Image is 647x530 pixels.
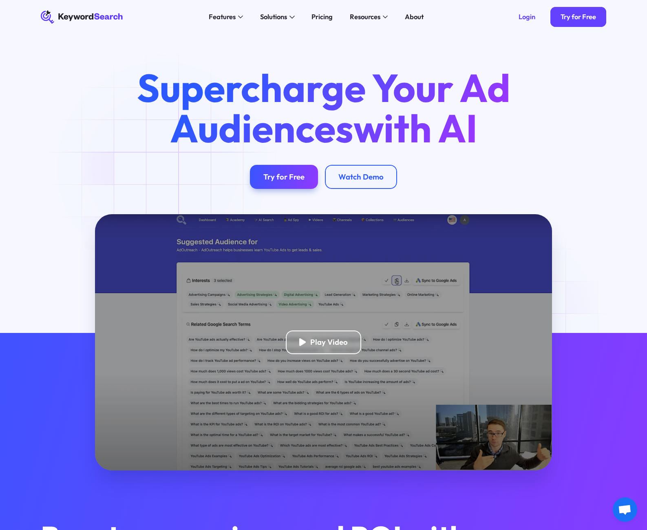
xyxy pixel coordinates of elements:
[338,172,384,182] div: Watch Demo
[310,337,348,347] div: Play Video
[95,214,552,470] a: open lightbox
[350,12,380,22] div: Resources
[311,12,333,22] div: Pricing
[405,12,424,22] div: About
[353,103,477,153] span: with AI
[508,7,545,27] a: Login
[307,10,338,24] a: Pricing
[260,12,287,22] div: Solutions
[519,13,535,21] div: Login
[120,68,527,148] h1: Supercharge Your Ad Audiences
[400,10,428,24] a: About
[263,172,305,182] div: Try for Free
[209,12,236,22] div: Features
[550,7,606,27] a: Try for Free
[561,13,596,21] div: Try for Free
[250,165,318,188] a: Try for Free
[613,497,637,522] div: Open chat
